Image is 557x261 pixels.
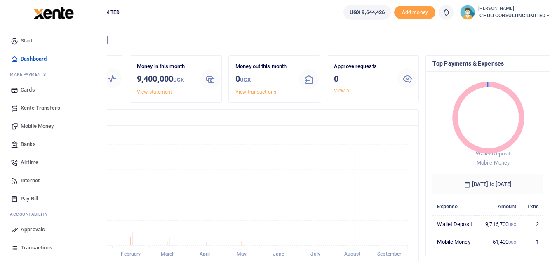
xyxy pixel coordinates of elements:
span: Pay Bill [21,195,38,203]
span: UGX 9,644,426 [350,8,385,16]
a: Approvals [7,221,100,239]
h3: 9,400,000 [137,73,194,86]
a: logo-small logo-large logo-large [33,9,74,15]
p: Money in this month [137,62,194,71]
span: Mobile Money [21,122,54,130]
span: Banks [21,140,36,148]
a: View all [334,88,352,94]
a: Dashboard [7,50,100,68]
tspan: April [200,252,210,257]
li: Ac [7,208,100,221]
td: 1 [521,233,543,250]
h4: Transactions Overview [38,113,412,122]
a: Internet [7,172,100,190]
h3: 0 [235,73,292,86]
th: Txns [521,198,543,215]
a: View transactions [235,89,276,95]
a: Start [7,32,100,50]
a: Xente Transfers [7,99,100,117]
span: ICHULI CONSULTING LIMITED [478,12,550,19]
a: View statement [137,89,172,95]
span: Cards [21,86,35,94]
a: Add money [394,9,435,15]
a: Airtime [7,153,100,172]
th: Expense [432,198,479,215]
h4: Top Payments & Expenses [432,59,543,68]
small: UGX [508,222,516,227]
span: ake Payments [14,71,46,78]
li: Toup your wallet [394,6,435,19]
span: Airtime [21,158,38,167]
a: Cards [7,81,100,99]
li: M [7,68,100,81]
h3: 0 [334,73,391,85]
a: Mobile Money [7,117,100,135]
a: UGX 9,644,426 [343,5,391,20]
img: profile-user [460,5,475,20]
a: Transactions [7,239,100,257]
span: Dashboard [21,55,47,63]
tspan: September [377,252,402,257]
span: Start [21,37,33,45]
tspan: February [121,252,141,257]
p: Approve requests [334,62,391,71]
td: Wallet Deposit [432,215,479,233]
h4: Hello [PERSON_NAME] [31,35,550,45]
small: UGX [173,77,184,83]
span: Mobile Money [477,160,510,166]
small: [PERSON_NAME] [478,5,550,12]
span: Internet [21,176,40,185]
a: Banks [7,135,100,153]
td: 9,716,700 [479,215,521,233]
span: Approvals [21,226,45,234]
li: Wallet ballance [340,5,394,20]
a: Pay Bill [7,190,100,208]
p: Money out this month [235,62,292,71]
img: logo-large [34,7,74,19]
td: 51,400 [479,233,521,250]
span: Xente Transfers [21,104,60,112]
h6: [DATE] to [DATE] [432,174,543,194]
td: 2 [521,215,543,233]
td: Mobile Money [432,233,479,250]
span: Wallet Deposit [476,150,510,157]
a: profile-user [PERSON_NAME] ICHULI CONSULTING LIMITED [460,5,550,20]
tspan: March [161,252,175,257]
span: countability [16,211,47,217]
tspan: August [344,252,361,257]
small: UGX [508,240,516,245]
th: Amount [479,198,521,215]
span: Add money [394,6,435,19]
small: UGX [240,77,251,83]
span: Transactions [21,244,52,252]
